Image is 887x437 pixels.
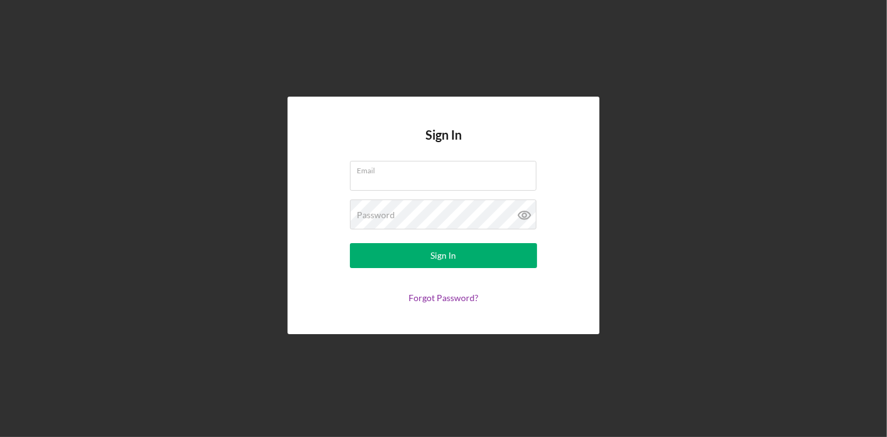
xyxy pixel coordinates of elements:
button: Sign In [350,243,537,268]
a: Forgot Password? [409,292,478,303]
label: Password [357,210,395,220]
h4: Sign In [425,128,462,161]
label: Email [357,161,536,175]
div: Sign In [431,243,457,268]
